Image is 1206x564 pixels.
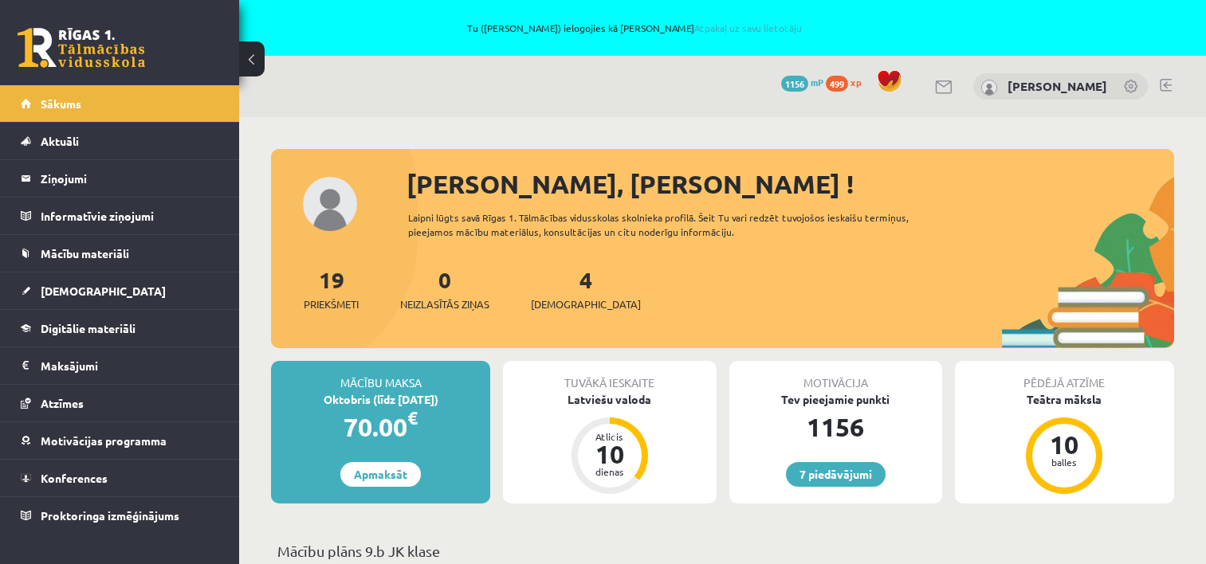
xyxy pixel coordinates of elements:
span: mP [811,76,823,88]
span: Sākums [41,96,81,111]
a: Ziņojumi [21,160,219,197]
span: Konferences [41,471,108,485]
a: Teātra māksla 10 balles [955,391,1174,496]
span: Mācību materiāli [41,246,129,260]
a: 1156 mP [781,76,823,88]
span: Motivācijas programma [41,433,167,448]
a: Apmaksāt [340,462,421,487]
img: Jānis Tāre [981,80,997,96]
a: 499 xp [826,76,869,88]
p: Mācību plāns 9.b JK klase [277,540,1168,562]
div: balles [1040,457,1088,467]
legend: Maksājumi [41,347,219,384]
span: Neizlasītās ziņas [400,296,489,312]
a: Mācību materiāli [21,235,219,272]
a: Proktoringa izmēģinājums [21,497,219,534]
span: xp [850,76,861,88]
div: Tuvākā ieskaite [503,361,716,391]
a: Informatīvie ziņojumi [21,198,219,234]
span: Digitālie materiāli [41,321,136,335]
div: Teātra māksla [955,391,1174,408]
div: 10 [586,441,634,467]
a: Sākums [21,85,219,122]
span: 1156 [781,76,808,92]
a: Maksājumi [21,347,219,384]
div: 1156 [729,408,942,446]
div: Mācību maksa [271,361,490,391]
div: dienas [586,467,634,476]
span: Tu ([PERSON_NAME]) ielogojies kā [PERSON_NAME] [183,23,1086,33]
div: Atlicis [586,432,634,441]
a: 0Neizlasītās ziņas [400,265,489,312]
span: Priekšmeti [304,296,359,312]
span: Atzīmes [41,396,84,410]
div: Oktobris (līdz [DATE]) [271,391,490,408]
a: [PERSON_NAME] [1008,78,1107,94]
a: [DEMOGRAPHIC_DATA] [21,272,219,309]
a: Digitālie materiāli [21,310,219,347]
span: € [407,406,418,429]
a: Latviešu valoda Atlicis 10 dienas [503,391,716,496]
a: Aktuāli [21,123,219,159]
div: Motivācija [729,361,942,391]
a: 7 piedāvājumi [786,462,886,487]
a: Atzīmes [21,385,219,421]
a: Rīgas 1. Tālmācības vidusskola [18,28,145,68]
a: 19Priekšmeti [304,265,359,312]
legend: Informatīvie ziņojumi [41,198,219,234]
a: Konferences [21,460,219,496]
span: 499 [826,76,848,92]
legend: Ziņojumi [41,160,219,197]
a: Motivācijas programma [21,422,219,459]
div: Latviešu valoda [503,391,716,408]
div: [PERSON_NAME], [PERSON_NAME] ! [407,165,1174,203]
div: Laipni lūgts savā Rīgas 1. Tālmācības vidusskolas skolnieka profilā. Šeit Tu vari redzēt tuvojošo... [408,210,950,239]
span: Proktoringa izmēģinājums [41,508,179,523]
div: 10 [1040,432,1088,457]
a: Atpakaļ uz savu lietotāju [694,22,802,34]
span: [DEMOGRAPHIC_DATA] [531,296,641,312]
span: Aktuāli [41,134,79,148]
div: Pēdējā atzīme [955,361,1174,391]
div: Tev pieejamie punkti [729,391,942,408]
a: 4[DEMOGRAPHIC_DATA] [531,265,641,312]
div: 70.00 [271,408,490,446]
span: [DEMOGRAPHIC_DATA] [41,284,166,298]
